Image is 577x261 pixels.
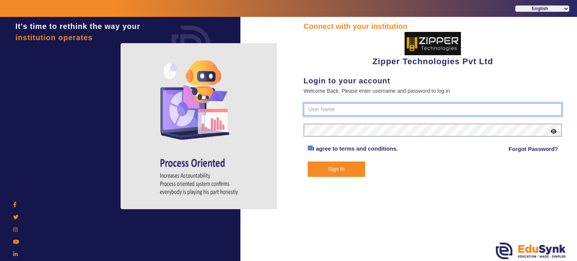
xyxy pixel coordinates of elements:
[509,145,558,154] a: Forgot Password?
[313,145,398,152] a: I agree to terms and conditions.
[308,161,366,177] button: Sign In
[15,33,93,42] span: institution operates
[15,22,140,30] span: It's time to rethink the way your
[496,243,566,259] img: edusynk.png
[163,17,219,73] img: login.png
[304,75,562,86] div: Login to your account
[304,32,562,68] div: Zipper Technologies Pvt Ltd
[304,103,562,116] input: User Name
[405,32,461,55] img: 36227e3f-cbf6-4043-b8fc-b5c5f2957d0a
[304,86,562,95] div: Welcome Back, Please enter username and password to log in
[121,43,278,209] img: login4.png
[304,21,562,32] div: Connect with your institution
